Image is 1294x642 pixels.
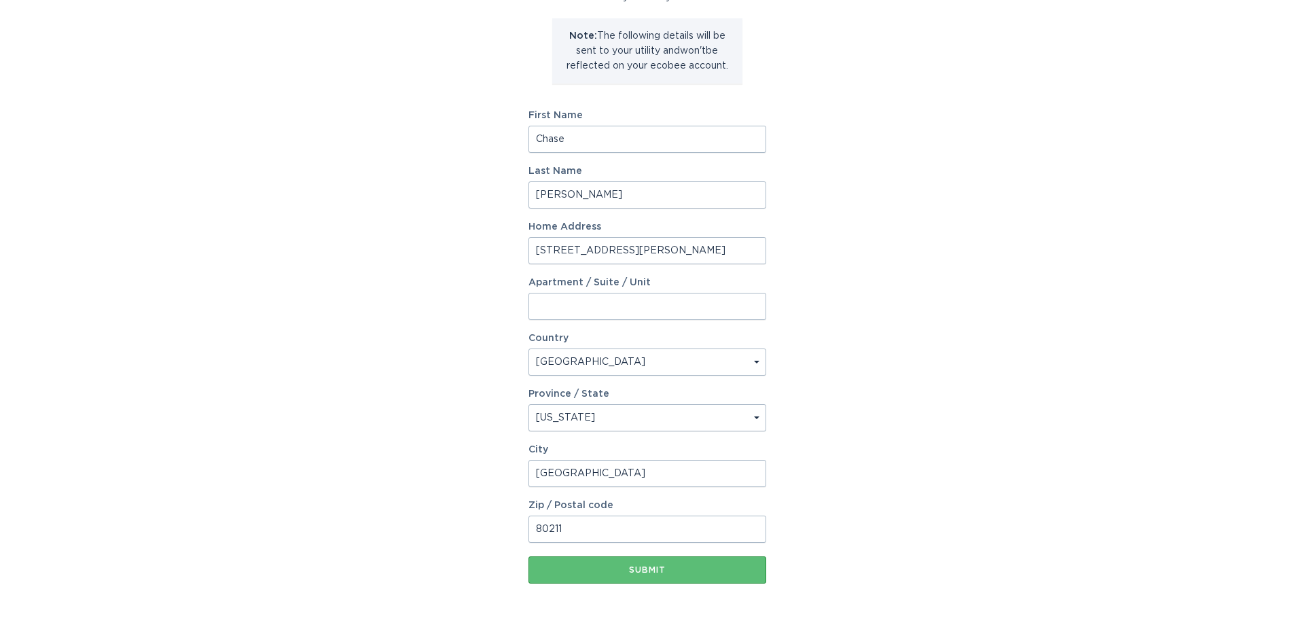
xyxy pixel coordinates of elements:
[528,278,766,287] label: Apartment / Suite / Unit
[528,222,766,232] label: Home Address
[528,389,609,399] label: Province / State
[528,111,766,120] label: First Name
[562,29,732,73] p: The following details will be sent to your utility and won't be reflected on your ecobee account.
[569,31,597,41] strong: Note:
[528,501,766,510] label: Zip / Postal code
[528,334,569,343] label: Country
[535,566,759,574] div: Submit
[528,445,766,454] label: City
[528,166,766,176] label: Last Name
[528,556,766,584] button: Submit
